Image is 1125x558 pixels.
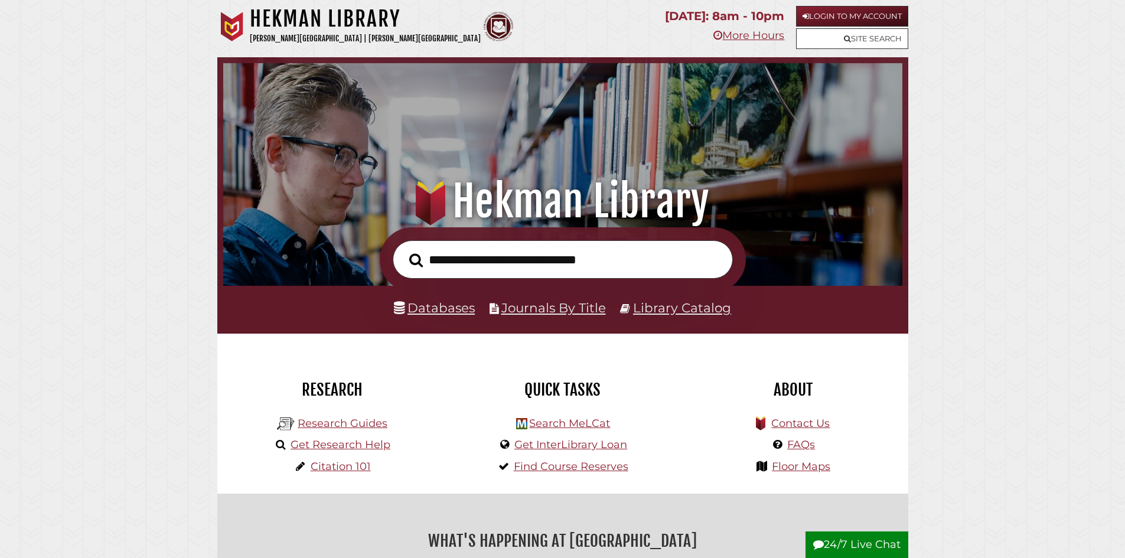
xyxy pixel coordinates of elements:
h2: What's Happening at [GEOGRAPHIC_DATA] [226,527,899,554]
a: Search MeLCat [529,417,610,430]
a: Databases [394,300,475,315]
a: Get InterLibrary Loan [514,438,627,451]
h1: Hekman Library [240,175,885,227]
a: Contact Us [771,417,830,430]
a: Login to My Account [796,6,908,27]
img: Hekman Library Logo [516,418,527,429]
a: Research Guides [298,417,387,430]
img: Calvin University [217,12,247,41]
img: Calvin Theological Seminary [484,12,513,41]
i: Search [409,253,423,267]
h2: Research [226,380,439,400]
a: More Hours [713,29,784,42]
a: Citation 101 [311,460,371,473]
h2: Quick Tasks [456,380,669,400]
a: Library Catalog [633,300,731,315]
h2: About [687,380,899,400]
h1: Hekman Library [250,6,481,32]
a: Get Research Help [291,438,390,451]
a: Journals By Title [501,300,606,315]
a: Find Course Reserves [514,460,628,473]
p: [PERSON_NAME][GEOGRAPHIC_DATA] | [PERSON_NAME][GEOGRAPHIC_DATA] [250,32,481,45]
button: Search [403,250,429,271]
img: Hekman Library Logo [277,415,295,433]
a: FAQs [787,438,815,451]
p: [DATE]: 8am - 10pm [665,6,784,27]
a: Site Search [796,28,908,49]
a: Floor Maps [772,460,830,473]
